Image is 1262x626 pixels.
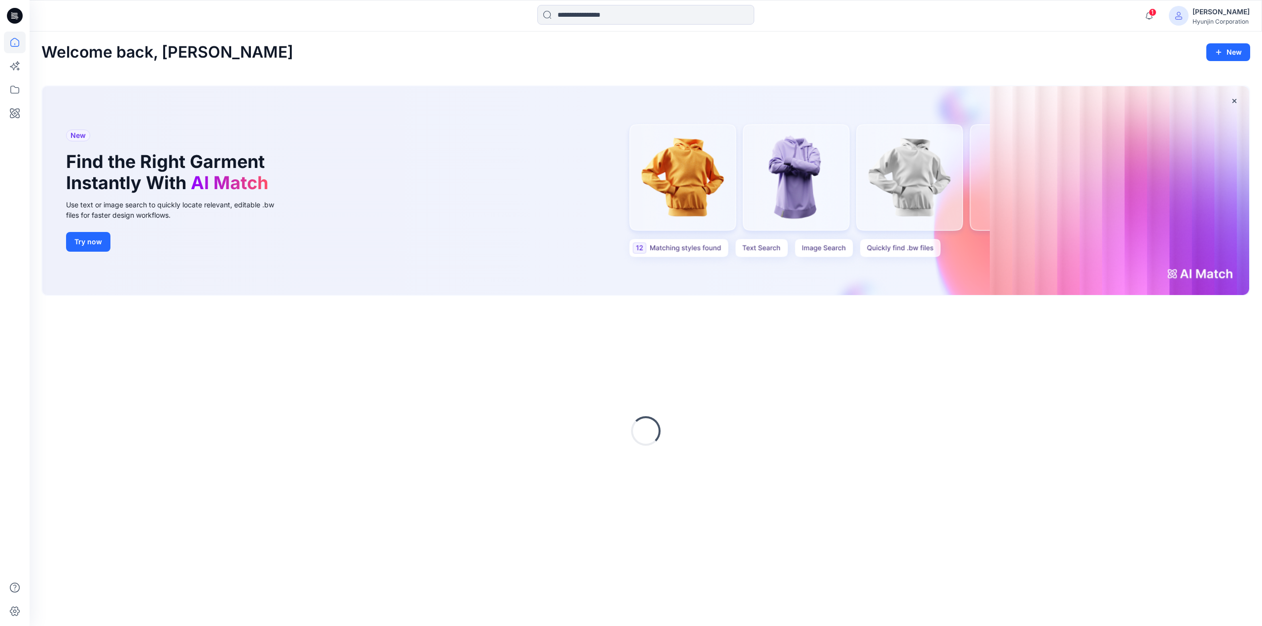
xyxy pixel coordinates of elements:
span: New [70,130,86,141]
button: Try now [66,232,110,252]
h1: Find the Right Garment Instantly With [66,151,273,194]
svg: avatar [1175,12,1183,20]
button: New [1206,43,1250,61]
span: AI Match [191,172,268,194]
div: Hyunjin Corporation [1192,18,1250,25]
div: Use text or image search to quickly locate relevant, editable .bw files for faster design workflows. [66,199,288,220]
div: [PERSON_NAME] [1192,6,1250,18]
span: 1 [1149,8,1157,16]
h2: Welcome back, [PERSON_NAME] [41,43,293,62]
